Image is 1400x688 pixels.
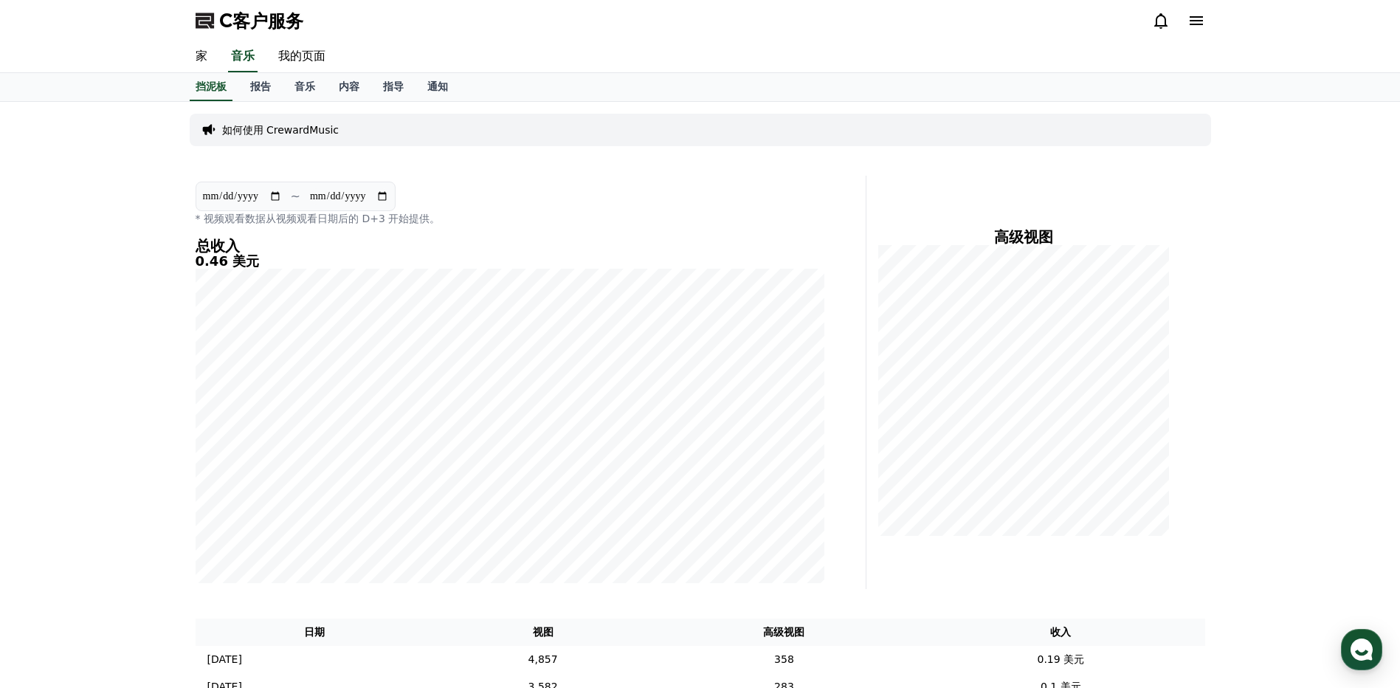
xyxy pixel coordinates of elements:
td: 4,857 [434,646,651,673]
a: 音乐 [283,73,327,101]
p: [DATE] [207,652,242,667]
a: 报告 [238,73,283,101]
span: C客户服务 [219,9,303,32]
th: 视图 [434,619,651,646]
a: 家 [184,41,219,72]
a: 我的页面 [266,41,337,72]
a: 音乐 [228,41,258,72]
a: 指导 [371,73,415,101]
th: 日期 [196,619,435,646]
p: * 视频观看数据从视频观看日期后的 D+3 开始提供。 [196,211,824,226]
font: 指导 [383,80,404,92]
a: 如何使用 CrewardMusic [222,123,339,137]
th: 高级视图 [652,619,917,646]
h4: 总收入 [196,238,824,254]
td: 358 [652,646,917,673]
h5: 0.46 美元 [196,254,824,269]
font: 挡泥板 [196,80,227,92]
h4: 高级视图 [878,229,1170,245]
font: 报告 [250,80,271,92]
a: 通知 [415,73,460,101]
td: 0.19 美元 [917,646,1204,673]
a: 内容 [327,73,371,101]
font: 内容 [339,80,359,92]
a: 挡泥板 [190,73,232,101]
th: 收入 [917,619,1204,646]
font: 通知 [427,80,448,92]
font: 音乐 [294,80,315,92]
p: ~ [291,188,300,205]
a: C客户服务 [196,9,303,32]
